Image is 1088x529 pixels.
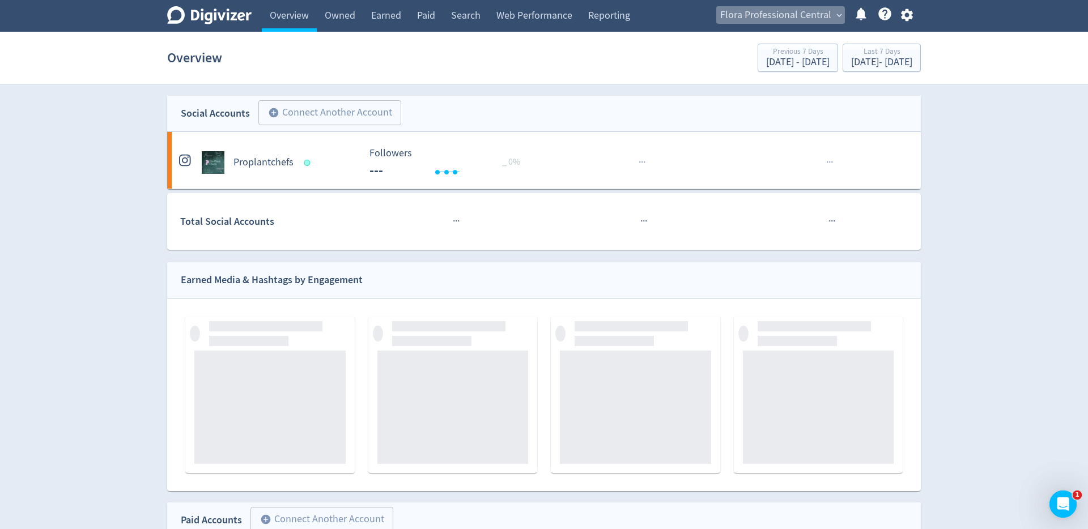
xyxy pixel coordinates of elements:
[833,214,835,228] span: ·
[641,155,643,169] span: ·
[1049,490,1077,518] iframe: Intercom live chat
[645,214,647,228] span: ·
[181,512,242,528] div: Paid Accounts
[1073,490,1082,500] span: 1
[828,155,831,169] span: ·
[364,148,534,178] svg: Followers ---
[851,48,912,57] div: Last 7 Days
[640,214,643,228] span: ·
[643,214,645,228] span: ·
[720,6,831,24] span: Flora Professional Central
[304,160,314,166] span: Data last synced: 11 Aug 2025, 1:01pm (AEST)
[233,156,294,169] h5: Proplantchefs
[457,214,460,228] span: ·
[828,214,831,228] span: ·
[502,156,520,168] span: _ 0%
[250,102,401,125] a: Connect Another Account
[181,272,363,288] div: Earned Media & Hashtags by Engagement
[202,151,224,174] img: Proplantchefs undefined
[260,514,271,525] span: add_circle
[455,214,457,228] span: ·
[167,132,921,189] a: Proplantchefs undefinedProplantchefs Followers --- Followers --- _ 0%······
[258,100,401,125] button: Connect Another Account
[268,107,279,118] span: add_circle
[843,44,921,72] button: Last 7 Days[DATE]- [DATE]
[639,155,641,169] span: ·
[181,105,250,122] div: Social Accounts
[180,214,361,230] div: Total Social Accounts
[834,10,844,20] span: expand_more
[766,48,830,57] div: Previous 7 Days
[453,214,455,228] span: ·
[766,57,830,67] div: [DATE] - [DATE]
[831,155,833,169] span: ·
[167,40,222,76] h1: Overview
[758,44,838,72] button: Previous 7 Days[DATE] - [DATE]
[643,155,645,169] span: ·
[826,155,828,169] span: ·
[716,6,845,24] button: Flora Professional Central
[851,57,912,67] div: [DATE] - [DATE]
[831,214,833,228] span: ·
